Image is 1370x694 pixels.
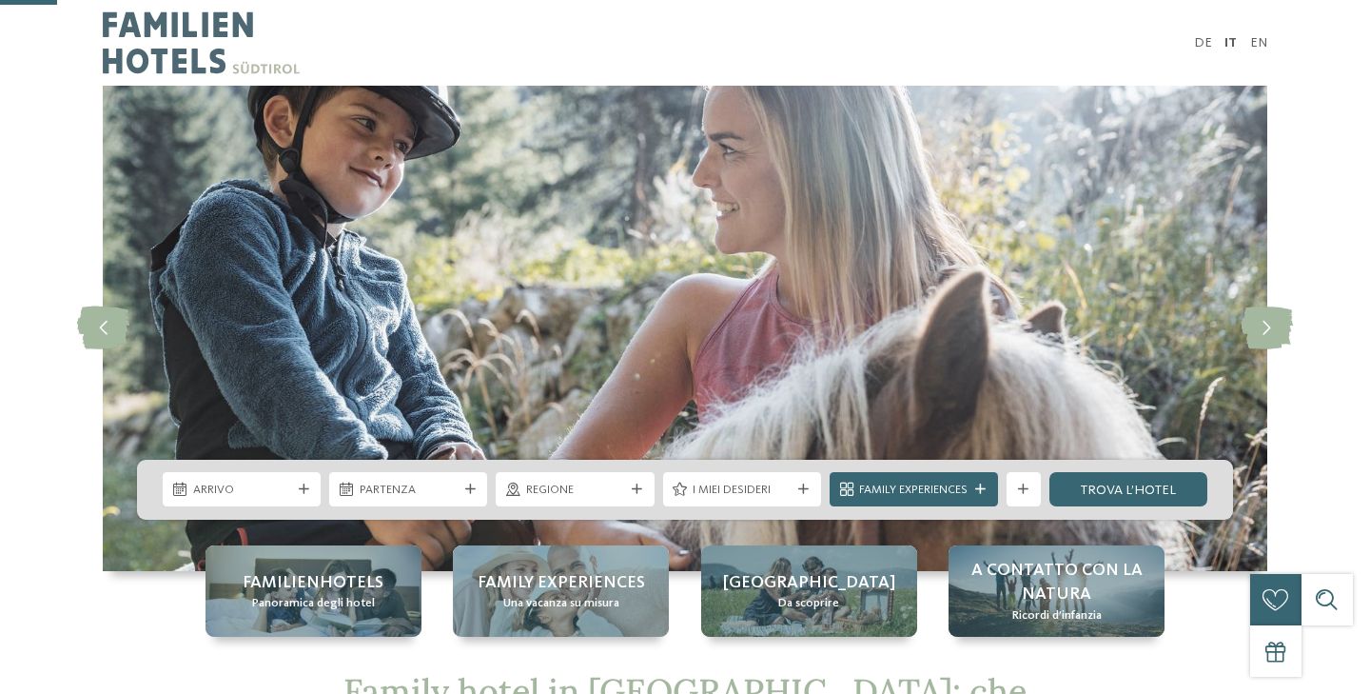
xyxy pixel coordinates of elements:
a: EN [1250,36,1267,50]
span: Family Experiences [859,482,968,499]
a: DE [1194,36,1212,50]
span: I miei desideri [693,482,791,499]
span: [GEOGRAPHIC_DATA] [723,571,895,595]
span: Arrivo [193,482,291,499]
span: Regione [526,482,624,499]
a: trova l’hotel [1049,472,1207,506]
span: Da scoprire [778,595,839,612]
a: Family hotel in Trentino Alto Adige: la vacanza ideale per grandi e piccini [GEOGRAPHIC_DATA] Da ... [701,545,917,637]
a: Family hotel in Trentino Alto Adige: la vacanza ideale per grandi e piccini A contatto con la nat... [949,545,1164,637]
a: IT [1224,36,1237,50]
a: Family hotel in Trentino Alto Adige: la vacanza ideale per grandi e piccini Familienhotels Panora... [205,545,421,637]
img: Family hotel in Trentino Alto Adige: la vacanza ideale per grandi e piccini [103,86,1267,571]
span: Partenza [360,482,458,499]
span: Family experiences [478,571,645,595]
span: Una vacanza su misura [503,595,619,612]
span: Ricordi d’infanzia [1012,607,1102,625]
span: Familienhotels [243,571,383,595]
span: A contatto con la natura [966,559,1147,606]
span: Panoramica degli hotel [252,595,375,612]
a: Family hotel in Trentino Alto Adige: la vacanza ideale per grandi e piccini Family experiences Un... [453,545,669,637]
